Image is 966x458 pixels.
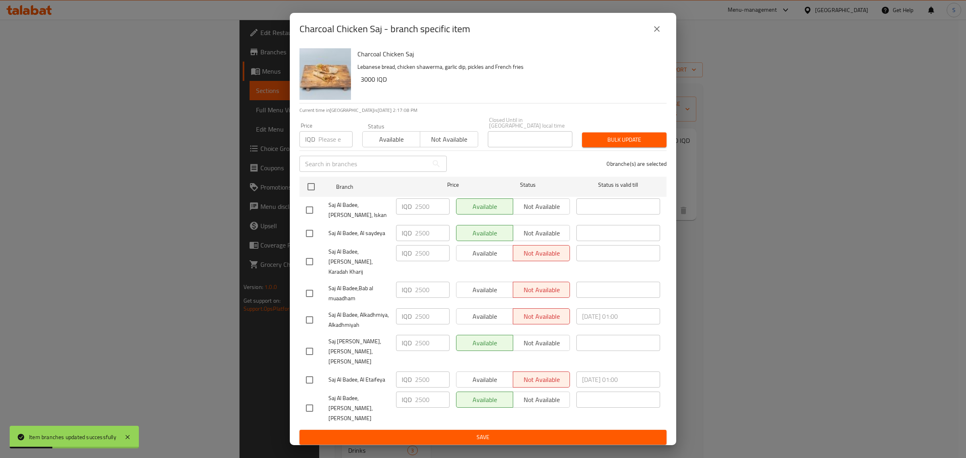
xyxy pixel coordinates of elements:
[415,308,450,324] input: Please enter price
[402,202,412,211] p: IQD
[328,228,390,238] span: Saj Al Badee, Al saydeya
[415,335,450,351] input: Please enter price
[415,392,450,408] input: Please enter price
[582,132,667,147] button: Bulk update
[402,338,412,348] p: IQD
[366,134,417,145] span: Available
[576,180,660,190] span: Status is valid till
[299,48,351,100] img: Charcoal Chicken Saj
[486,180,570,190] span: Status
[402,312,412,321] p: IQD
[357,48,660,60] h6: Charcoal Chicken Saj
[29,433,116,441] div: Item branches updated successfully
[328,310,390,330] span: Saj Al Badee, Alkadhmiya, Alkadhmiyah
[647,19,667,39] button: close
[415,225,450,241] input: Please enter price
[361,74,660,85] h6: 3000 IQD
[299,156,428,172] input: Search in branches
[420,131,478,147] button: Not available
[357,62,660,72] p: Lebanese bread, chicken shawerma, garlic dip, pickles and French fries
[423,134,475,145] span: Not available
[415,198,450,215] input: Please enter price
[299,430,667,445] button: Save
[318,131,353,147] input: Please enter price
[426,180,480,190] span: Price
[306,432,660,442] span: Save
[299,23,470,35] h2: Charcoal Chicken Saj - branch specific item
[402,248,412,258] p: IQD
[415,282,450,298] input: Please enter price
[402,395,412,404] p: IQD
[328,336,390,367] span: Saj [PERSON_NAME], [PERSON_NAME], [PERSON_NAME]
[415,371,450,388] input: Please enter price
[299,107,667,114] p: Current time in [GEOGRAPHIC_DATA] is [DATE] 2:17:08 PM
[415,245,450,261] input: Please enter price
[588,135,660,145] span: Bulk update
[305,134,315,144] p: IQD
[402,228,412,238] p: IQD
[328,283,390,303] span: Saj Al Badee,Bab al muaadham
[607,160,667,168] p: 0 branche(s) are selected
[328,200,390,220] span: Saj Al Badee, [PERSON_NAME], Iskan
[402,285,412,295] p: IQD
[402,375,412,384] p: IQD
[362,131,420,147] button: Available
[328,393,390,423] span: Saj Al Badee, [PERSON_NAME], [PERSON_NAME]
[328,247,390,277] span: Saj Al Badee, [PERSON_NAME], Karadah Kharij
[328,375,390,385] span: Saj Al Badee, Al Etaifeya
[336,182,420,192] span: Branch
